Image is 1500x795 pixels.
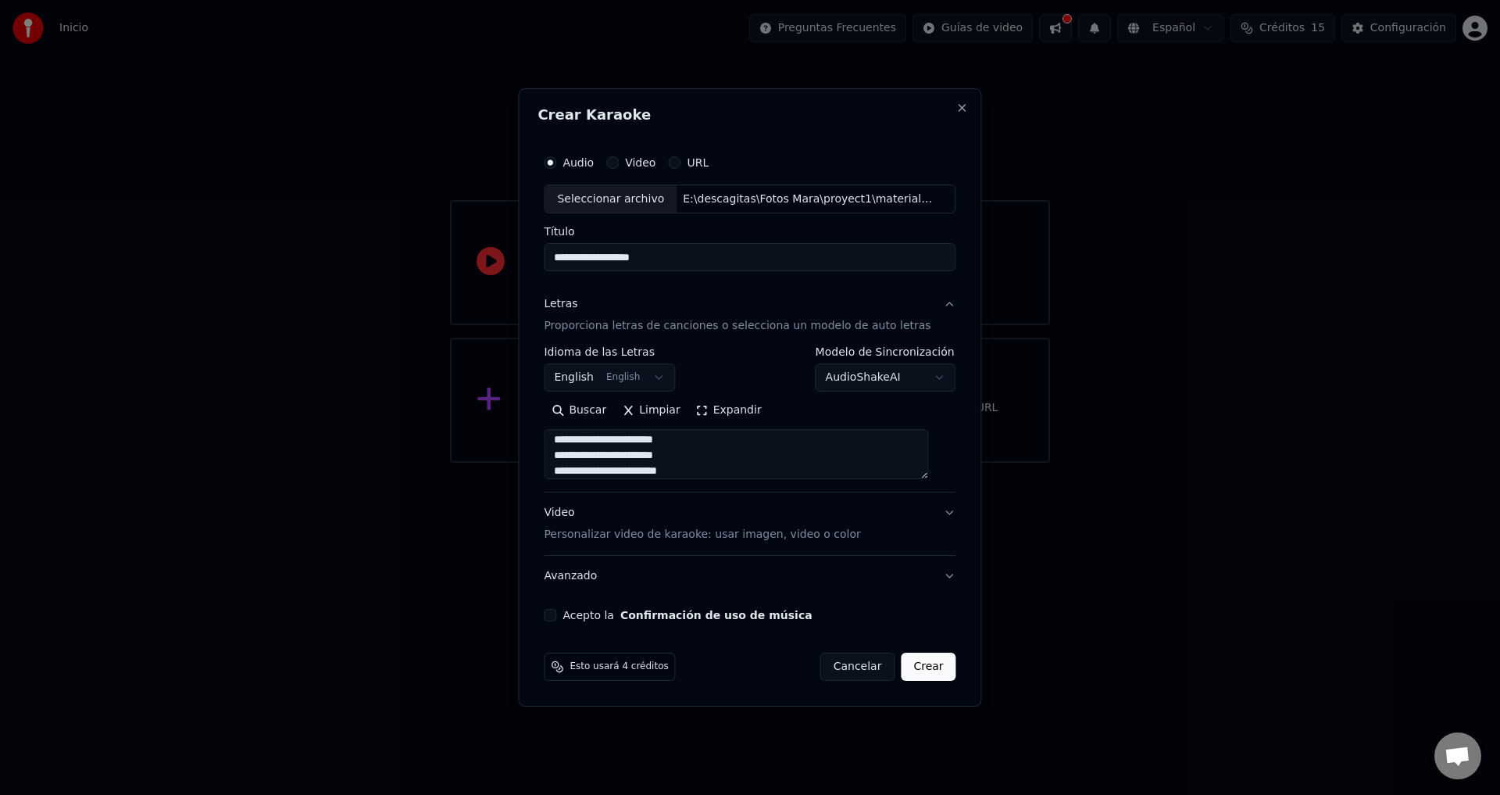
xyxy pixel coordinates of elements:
button: Limpiar [614,399,687,424]
label: Idioma de las Letras [544,347,675,358]
button: LetrasProporciona letras de canciones o selecciona un modelo de auto letras [544,285,955,347]
span: Esto usará 4 créditos [570,661,668,673]
button: Cancelar [820,653,895,681]
button: VideoPersonalizar video de karaoke: usar imagen, video o color [544,493,955,556]
label: Título [544,227,955,238]
label: Video [625,157,655,168]
button: Buscar [544,399,614,424]
p: Personalizar video de karaoke: usar imagen, video o color [544,527,860,543]
button: Acepto la [620,610,812,621]
div: LetrasProporciona letras de canciones o selecciona un modelo de auto letras [544,347,955,492]
button: Avanzado [544,556,955,596]
div: Letras [544,297,577,313]
p: Proporciona letras de canciones o selecciona un modelo de auto letras [544,319,930,335]
div: Video [544,506,860,543]
label: Acepto la [562,610,812,621]
div: Seleccionar archivo [545,185,677,213]
label: Modelo de Sincronización [816,347,956,358]
button: Crear [901,653,955,681]
h2: Crear Karaoke [537,108,962,122]
div: E:\descagitas\Fotos Mara\proyect1\material_pura\todos estamos feliz.mp3 [677,192,942,207]
button: Expandir [688,399,770,424]
label: Audio [562,157,594,168]
label: URL [687,157,709,168]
